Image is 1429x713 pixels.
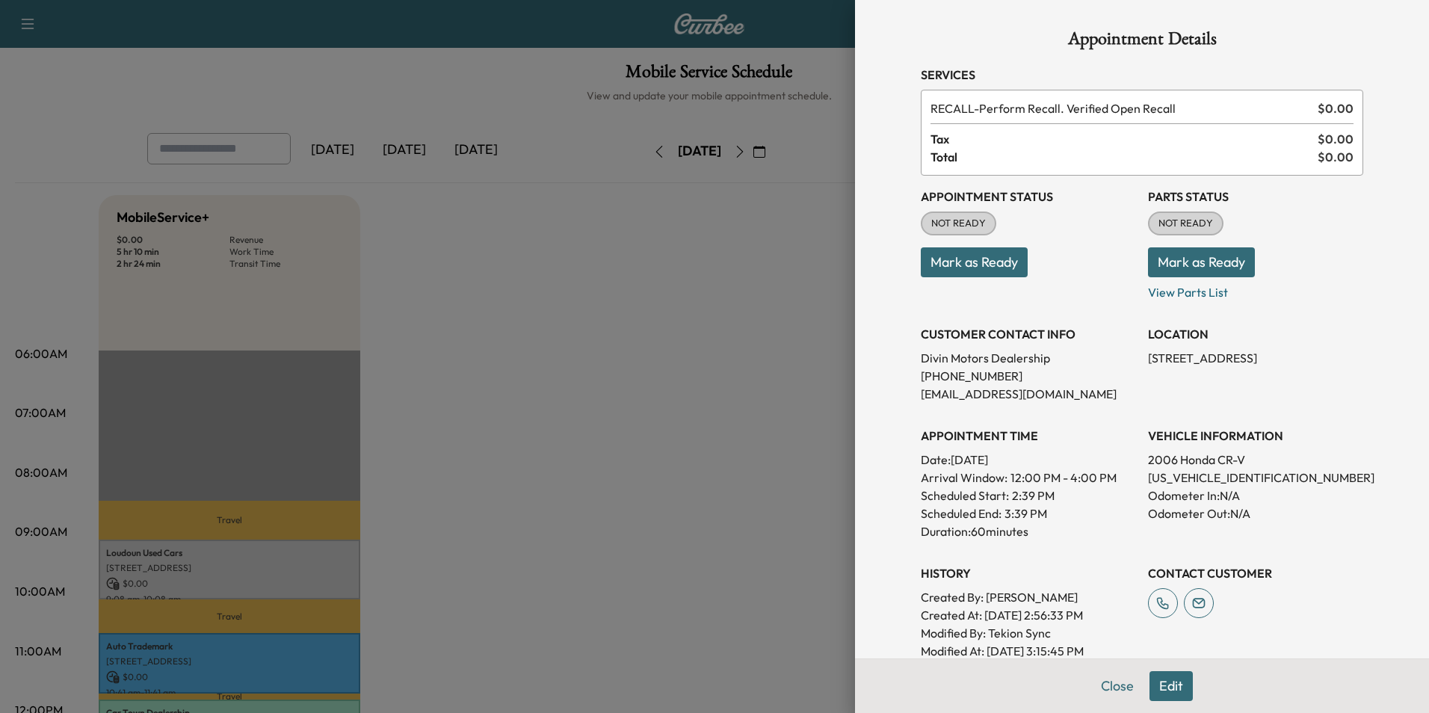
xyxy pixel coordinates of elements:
p: Scheduled End: [921,504,1001,522]
p: 3:39 PM [1004,504,1047,522]
button: Edit [1149,671,1193,701]
h3: Services [921,66,1363,84]
p: [STREET_ADDRESS] [1148,349,1363,367]
span: NOT READY [1149,216,1222,231]
span: 12:00 PM - 4:00 PM [1010,469,1117,487]
span: Total [930,148,1318,166]
span: Tax [930,130,1318,148]
p: Scheduled Start: [921,487,1009,504]
p: Divin Motors Dealership [921,349,1136,367]
p: Arrival Window: [921,469,1136,487]
p: Odometer In: N/A [1148,487,1363,504]
p: 2:39 PM [1012,487,1055,504]
h3: History [921,564,1136,582]
p: Modified By : Tekion Sync [921,624,1136,642]
span: Perform Recall. Verified Open Recall [930,99,1312,117]
p: Created At : [DATE] 2:56:33 PM [921,606,1136,624]
p: Modified At : [DATE] 3:15:45 PM [921,642,1136,660]
span: $ 0.00 [1318,99,1354,117]
h3: CUSTOMER CONTACT INFO [921,325,1136,343]
p: [EMAIL_ADDRESS][DOMAIN_NAME] [921,385,1136,403]
h3: APPOINTMENT TIME [921,427,1136,445]
p: View Parts List [1148,277,1363,301]
h3: VEHICLE INFORMATION [1148,427,1363,445]
p: [US_VEHICLE_IDENTIFICATION_NUMBER] [1148,469,1363,487]
span: $ 0.00 [1318,130,1354,148]
h3: Parts Status [1148,188,1363,206]
p: Duration: 60 minutes [921,522,1136,540]
span: $ 0.00 [1318,148,1354,166]
span: NOT READY [922,216,995,231]
button: Mark as Ready [921,247,1028,277]
button: Mark as Ready [1148,247,1255,277]
button: Close [1091,671,1143,701]
h1: Appointment Details [921,30,1363,54]
p: Date: [DATE] [921,451,1136,469]
h3: CONTACT CUSTOMER [1148,564,1363,582]
p: [PHONE_NUMBER] [921,367,1136,385]
h3: LOCATION [1148,325,1363,343]
h3: Appointment Status [921,188,1136,206]
p: 2006 Honda CR-V [1148,451,1363,469]
p: Created By : [PERSON_NAME] [921,588,1136,606]
p: Odometer Out: N/A [1148,504,1363,522]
